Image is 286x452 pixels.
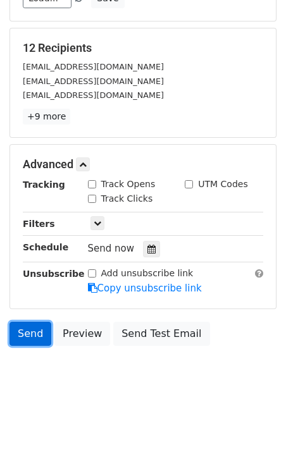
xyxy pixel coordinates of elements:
[88,243,135,254] span: Send now
[23,242,68,252] strong: Schedule
[23,219,55,229] strong: Filters
[88,283,202,294] a: Copy unsubscribe link
[9,322,51,346] a: Send
[223,391,286,452] div: チャットウィジェット
[54,322,110,346] a: Preview
[23,180,65,190] strong: Tracking
[23,269,85,279] strong: Unsubscribe
[23,157,263,171] h5: Advanced
[101,267,194,280] label: Add unsubscribe link
[23,62,164,71] small: [EMAIL_ADDRESS][DOMAIN_NAME]
[113,322,209,346] a: Send Test Email
[101,192,153,205] label: Track Clicks
[23,76,164,86] small: [EMAIL_ADDRESS][DOMAIN_NAME]
[23,109,70,125] a: +9 more
[23,41,263,55] h5: 12 Recipients
[223,391,286,452] iframe: Chat Widget
[23,90,164,100] small: [EMAIL_ADDRESS][DOMAIN_NAME]
[198,178,247,191] label: UTM Codes
[101,178,156,191] label: Track Opens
